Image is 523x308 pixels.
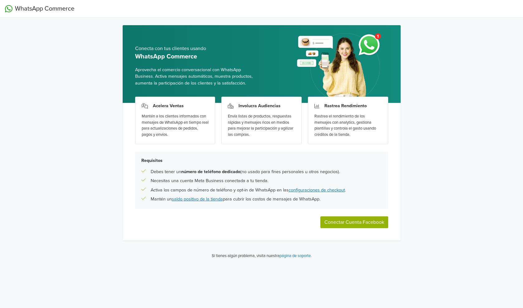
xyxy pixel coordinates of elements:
p: Necesitas una cuenta Meta Business conectada a tu tienda. [151,177,268,184]
div: Mantén a los clientes informados con mensajes de WhatsApp en tiempo real para actualizaciones de ... [142,113,209,138]
p: Si tienes algún problema, visita nuestra . [212,253,312,259]
button: Conectar Cuenta Facebook [320,216,388,228]
span: WhatsApp Commerce [15,4,74,13]
h3: Acelera Ventas [153,103,184,108]
h5: Conecta con tus clientes usando [135,46,257,52]
div: Envía listas de productos, respuestas rápidas y mensajes ricos en medios para mejorar la particip... [228,113,295,138]
h5: Requisitos [141,158,382,163]
a: configuraciones de checkout [289,187,345,193]
img: whatsapp_setup_banner [292,30,388,103]
h3: Involucra Audiencias [238,103,280,108]
h3: Rastrea Rendimiento [324,103,367,108]
a: saldo positivo de la tienda [172,196,223,202]
p: Activa los campos de número de teléfono y opt-in de WhatsApp en las . [151,187,346,194]
p: Mantén un para cubrir los costos de mensajes de WhatsApp. [151,196,320,203]
h5: WhatsApp Commerce [135,53,257,60]
b: número de teléfono dedicado [181,169,240,174]
div: Rastrea el rendimiento de los mensajes con analytics, gestiona plantillas y controla el gasto usa... [314,113,382,138]
p: Debes tener un (no usado para fines personales u otros negocios). [151,168,340,175]
span: Aprovecha el comercio conversacional con WhatsApp Business. Activa mensajes automáticos, muestra ... [135,67,257,87]
a: página de soporte [280,253,311,258]
img: WhatsApp [5,5,12,12]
